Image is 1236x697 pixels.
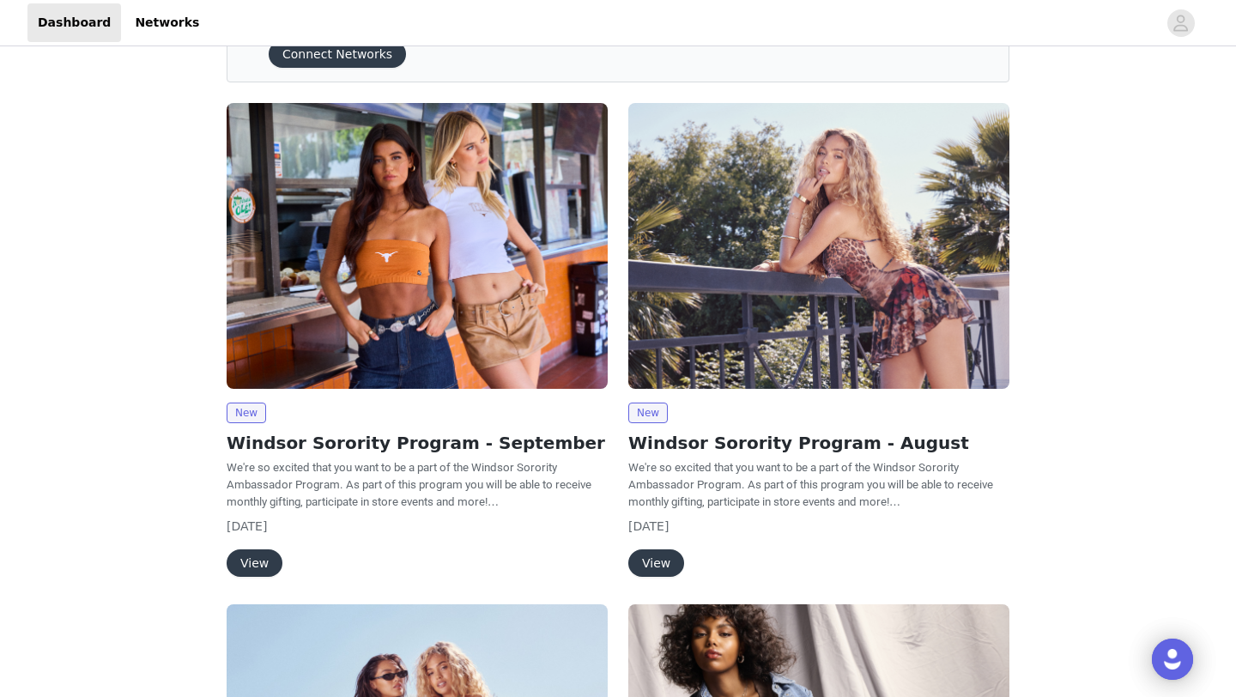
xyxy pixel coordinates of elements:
[227,461,591,508] span: We're so excited that you want to be a part of the Windsor Sorority Ambassador Program. As part o...
[628,430,1009,456] h2: Windsor Sorority Program - August
[227,403,266,423] span: New
[227,549,282,577] button: View
[269,40,406,68] button: Connect Networks
[227,430,608,456] h2: Windsor Sorority Program - September
[227,103,608,389] img: Windsor
[1172,9,1189,37] div: avatar
[27,3,121,42] a: Dashboard
[1152,639,1193,680] div: Open Intercom Messenger
[124,3,209,42] a: Networks
[628,403,668,423] span: New
[628,519,669,533] span: [DATE]
[227,519,267,533] span: [DATE]
[628,103,1009,389] img: Windsor
[227,557,282,570] a: View
[628,549,684,577] button: View
[628,557,684,570] a: View
[628,461,993,508] span: We're so excited that you want to be a part of the Windsor Sorority Ambassador Program. As part o...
